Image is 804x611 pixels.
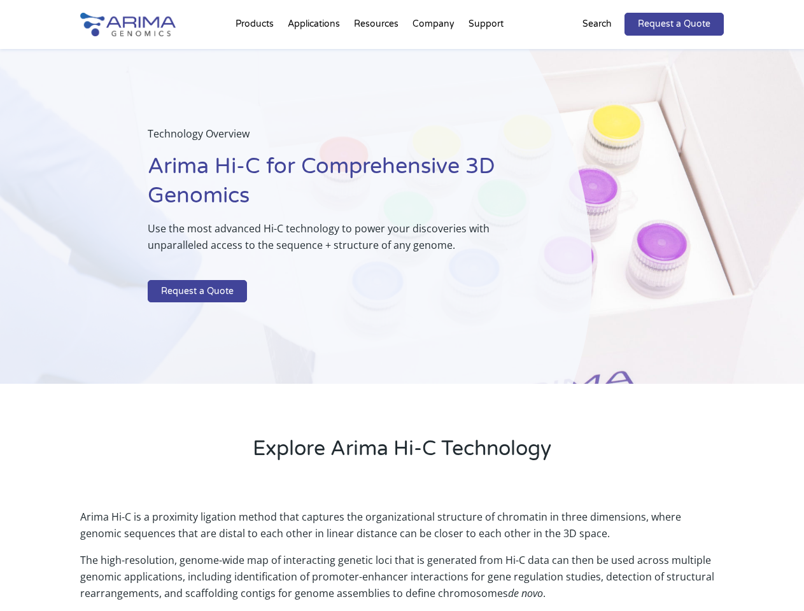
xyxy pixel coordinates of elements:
a: Request a Quote [148,280,247,303]
img: Arima-Genomics-logo [80,13,176,36]
p: Technology Overview [148,125,528,152]
h2: Explore Arima Hi-C Technology [80,435,723,473]
a: Request a Quote [624,13,724,36]
h1: Arima Hi-C for Comprehensive 3D Genomics [148,152,528,220]
p: Arima Hi-C is a proximity ligation method that captures the organizational structure of chromatin... [80,509,723,552]
p: Use the most advanced Hi-C technology to power your discoveries with unparalleled access to the s... [148,220,528,263]
p: Search [582,16,612,32]
i: de novo [508,586,543,600]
